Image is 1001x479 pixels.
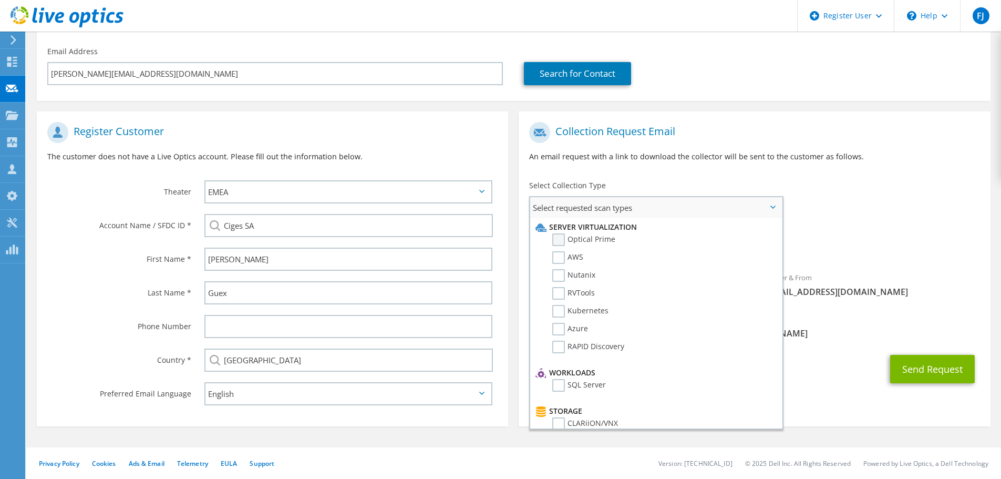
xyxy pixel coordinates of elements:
div: Sender & From [755,267,990,303]
a: Privacy Policy [39,459,79,468]
li: Powered by Live Optics, a Dell Technology [863,459,988,468]
div: Requested Collections [519,222,990,261]
label: CLARiiON/VNX [552,417,618,430]
span: [EMAIL_ADDRESS][DOMAIN_NAME] [765,286,980,298]
li: Storage [533,405,777,417]
a: Ads & Email [129,459,164,468]
li: Version: [TECHNICAL_ID] [658,459,732,468]
label: Preferred Email Language [47,382,191,399]
label: Phone Number [47,315,191,332]
p: The customer does not have a Live Optics account. Please fill out the information below. [47,151,498,162]
label: Country * [47,349,191,365]
span: Select requested scan types [530,197,782,218]
label: RVTools [552,287,595,300]
p: An email request with a link to download the collector will be sent to the customer as follows. [529,151,979,162]
li: © 2025 Dell Inc. All Rights Reserved [745,459,851,468]
h1: Register Customer [47,122,492,143]
label: Last Name * [47,281,191,298]
label: RAPID Discovery [552,341,624,353]
label: AWS [552,251,583,264]
svg: \n [907,11,916,21]
label: SQL Server [552,379,606,392]
label: Kubernetes [552,305,608,318]
div: To [519,267,755,303]
div: CC & Reply To [519,308,990,344]
li: Server Virtualization [533,221,777,233]
span: FJ [973,7,989,24]
button: Send Request [890,355,975,383]
li: Workloads [533,366,777,379]
a: Cookies [92,459,116,468]
label: Theater [47,180,191,197]
label: Nutanix [552,269,595,282]
label: Email Address [47,46,98,57]
label: Optical Prime [552,233,615,246]
a: Support [250,459,274,468]
label: Select Collection Type [529,180,606,191]
a: Telemetry [177,459,208,468]
a: Search for Contact [524,62,631,85]
label: First Name * [47,248,191,264]
h1: Collection Request Email [529,122,974,143]
label: Azure [552,323,588,335]
a: EULA [221,459,237,468]
label: Account Name / SFDC ID * [47,214,191,231]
